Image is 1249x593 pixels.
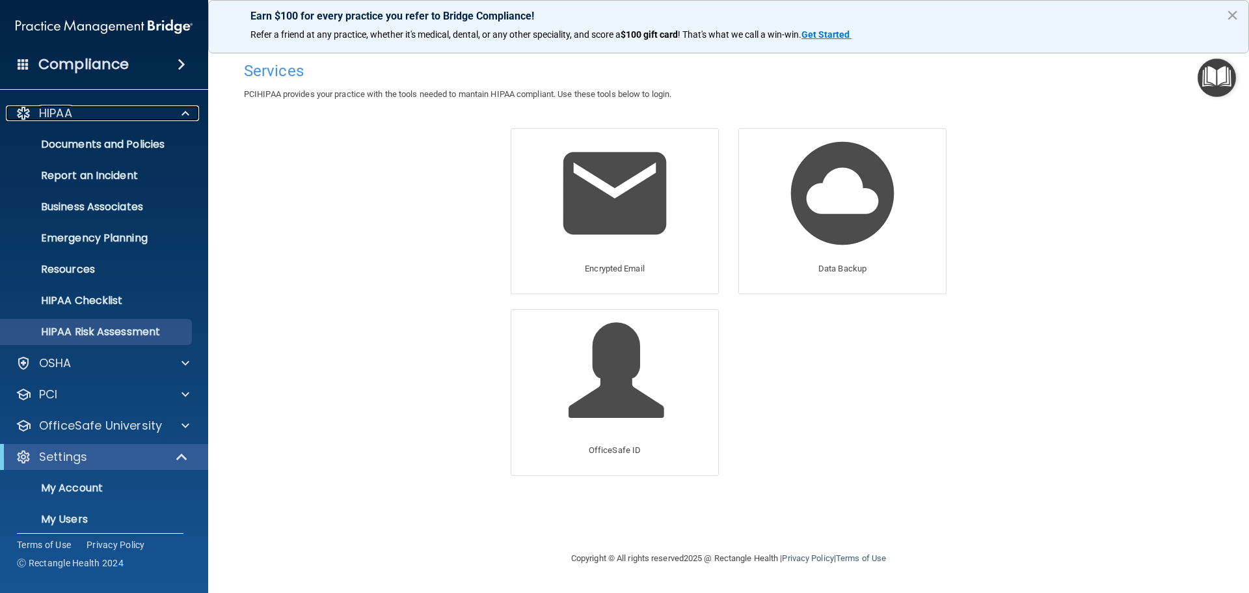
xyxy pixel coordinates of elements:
span: Ⓒ Rectangle Health 2024 [17,557,124,570]
strong: Get Started [801,29,850,40]
p: OfficeSafe ID [589,443,641,458]
a: PCI [16,387,189,402]
h4: Services [244,62,1213,79]
p: HIPAA Risk Assessment [8,325,186,338]
button: Close [1226,5,1239,25]
a: Settings [16,449,189,465]
button: Open Resource Center [1198,59,1236,97]
p: Resources [8,263,186,276]
p: My Users [8,513,186,526]
div: Copyright © All rights reserved 2025 @ Rectangle Health | | [491,538,966,579]
p: Settings [39,449,87,465]
a: HIPAA [16,105,189,121]
a: OfficeSafe University [16,418,189,434]
a: Data Backup Data Backup [738,128,947,294]
a: Privacy Policy [782,553,833,563]
img: PMB logo [16,14,193,40]
p: HIPAA [39,105,72,121]
a: Get Started [801,29,852,40]
span: ! That's what we call a win-win. [678,29,801,40]
a: Terms of Use [836,553,886,563]
p: OfficeSafe University [39,418,162,434]
a: OfficeSafe ID [511,309,719,475]
strong: $100 gift card [621,29,678,40]
p: Data Backup [818,261,866,277]
p: My Account [8,482,186,495]
p: PCI [39,387,57,402]
a: Privacy Policy [87,538,145,551]
p: Emergency Planning [8,232,186,245]
a: Terms of Use [17,538,71,551]
img: Data Backup [781,131,904,255]
span: Refer a friend at any practice, whether it's medical, dental, or any other speciality, and score a [250,29,621,40]
p: HIPAA Checklist [8,294,186,307]
p: Report an Incident [8,169,186,182]
p: Business Associates [8,200,186,214]
a: Encrypted Email Encrypted Email [511,128,719,294]
h4: Compliance [38,55,129,74]
img: Encrypted Email [553,131,677,255]
p: Encrypted Email [585,261,645,277]
a: OSHA [16,355,189,371]
p: Documents and Policies [8,138,186,151]
p: Earn $100 for every practice you refer to Bridge Compliance! [250,10,1207,22]
span: PCIHIPAA provides your practice with the tools needed to mantain HIPAA compliant. Use these tools... [244,89,671,99]
p: OSHA [39,355,72,371]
